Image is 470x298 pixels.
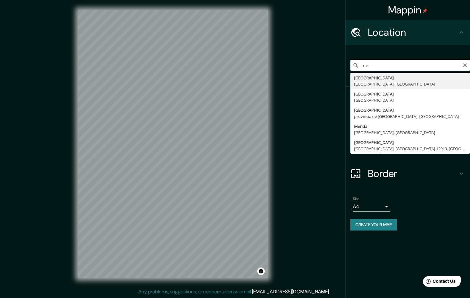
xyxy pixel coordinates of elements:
[368,167,458,180] h4: Border
[78,10,268,278] canvas: Map
[138,288,330,296] p: Any problems, suggestions, or concerns please email .
[463,62,468,68] button: Clear
[354,81,466,87] div: [GEOGRAPHIC_DATA], [GEOGRAPHIC_DATA]
[354,91,466,97] div: [GEOGRAPHIC_DATA]
[354,146,466,152] div: [GEOGRAPHIC_DATA], [GEOGRAPHIC_DATA] 12919, [GEOGRAPHIC_DATA]
[415,274,463,291] iframe: Help widget launcher
[252,288,329,295] a: [EMAIL_ADDRESS][DOMAIN_NAME]
[345,20,470,45] div: Location
[353,196,359,202] label: Size
[345,161,470,186] div: Border
[345,86,470,111] div: Pins
[330,288,331,296] div: .
[354,129,466,136] div: [GEOGRAPHIC_DATA], [GEOGRAPHIC_DATA]
[368,26,458,39] h4: Location
[354,107,466,113] div: [GEOGRAPHIC_DATA]
[345,111,470,136] div: Style
[354,113,466,119] div: provincia de [GEOGRAPHIC_DATA], [GEOGRAPHIC_DATA]
[354,123,466,129] div: Merida
[353,202,390,212] div: A4
[345,136,470,161] div: Layout
[354,139,466,146] div: [GEOGRAPHIC_DATA]
[388,4,428,16] h4: Mappin
[350,60,470,71] input: Pick your city or area
[350,219,397,230] button: Create your map
[368,142,458,155] h4: Layout
[354,75,466,81] div: [GEOGRAPHIC_DATA]
[354,97,466,103] div: [GEOGRAPHIC_DATA]
[257,268,265,275] button: Toggle attribution
[331,288,332,296] div: .
[422,8,427,13] img: pin-icon.png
